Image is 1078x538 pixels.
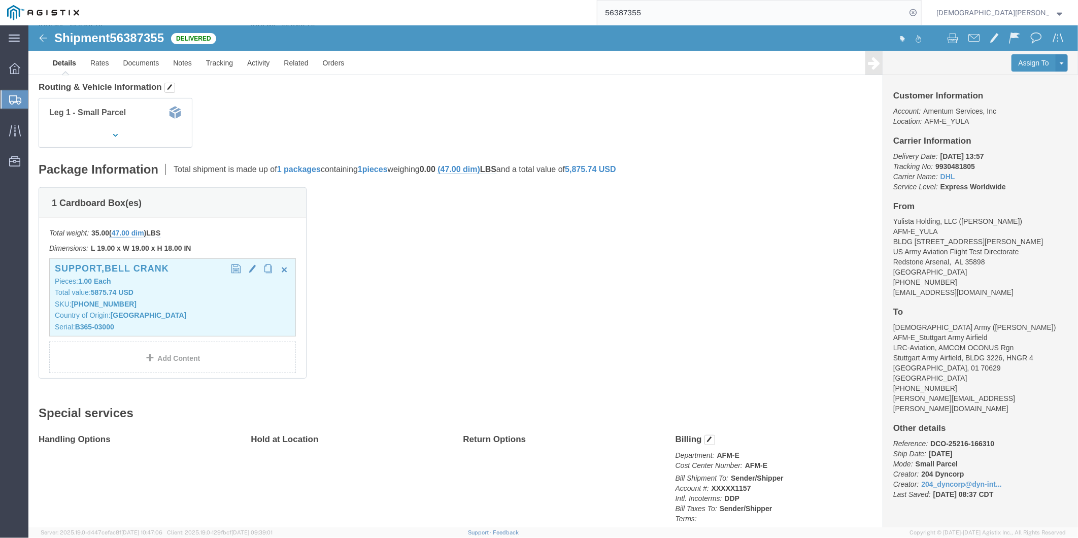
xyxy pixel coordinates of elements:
[493,529,519,535] a: Feedback
[936,7,1049,18] span: Christian Ovalles
[909,528,1066,537] span: Copyright © [DATE]-[DATE] Agistix Inc., All Rights Reserved
[597,1,906,25] input: Search for shipment number, reference number
[468,529,493,535] a: Support
[231,529,273,535] span: [DATE] 09:39:01
[167,529,273,535] span: Client: 2025.19.0-129fbcf
[7,5,79,20] img: logo
[121,529,162,535] span: [DATE] 10:47:06
[41,529,162,535] span: Server: 2025.19.0-d447cefac8f
[28,25,1078,527] iframe: FS Legacy Container
[936,7,1064,19] button: [DEMOGRAPHIC_DATA][PERSON_NAME]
